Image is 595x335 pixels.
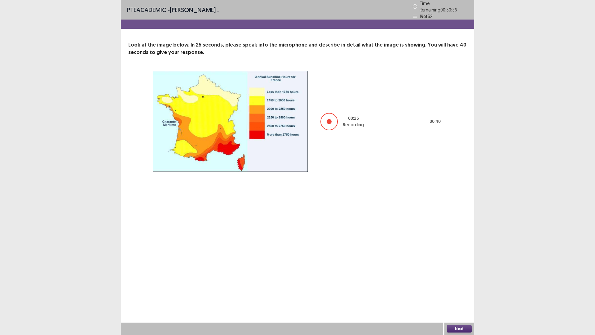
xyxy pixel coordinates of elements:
[447,325,472,333] button: Next
[127,6,166,14] span: PTE academic
[343,122,364,128] p: Recording
[420,13,433,20] p: 19 of 32
[430,118,441,125] p: 00 : 40
[128,41,467,56] p: Look at the image below. In 25 seconds, please speak into the microphone and describe in detail w...
[153,71,308,172] img: image-description
[127,5,219,15] p: - [PERSON_NAME] .
[348,115,359,122] p: 00 : 26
